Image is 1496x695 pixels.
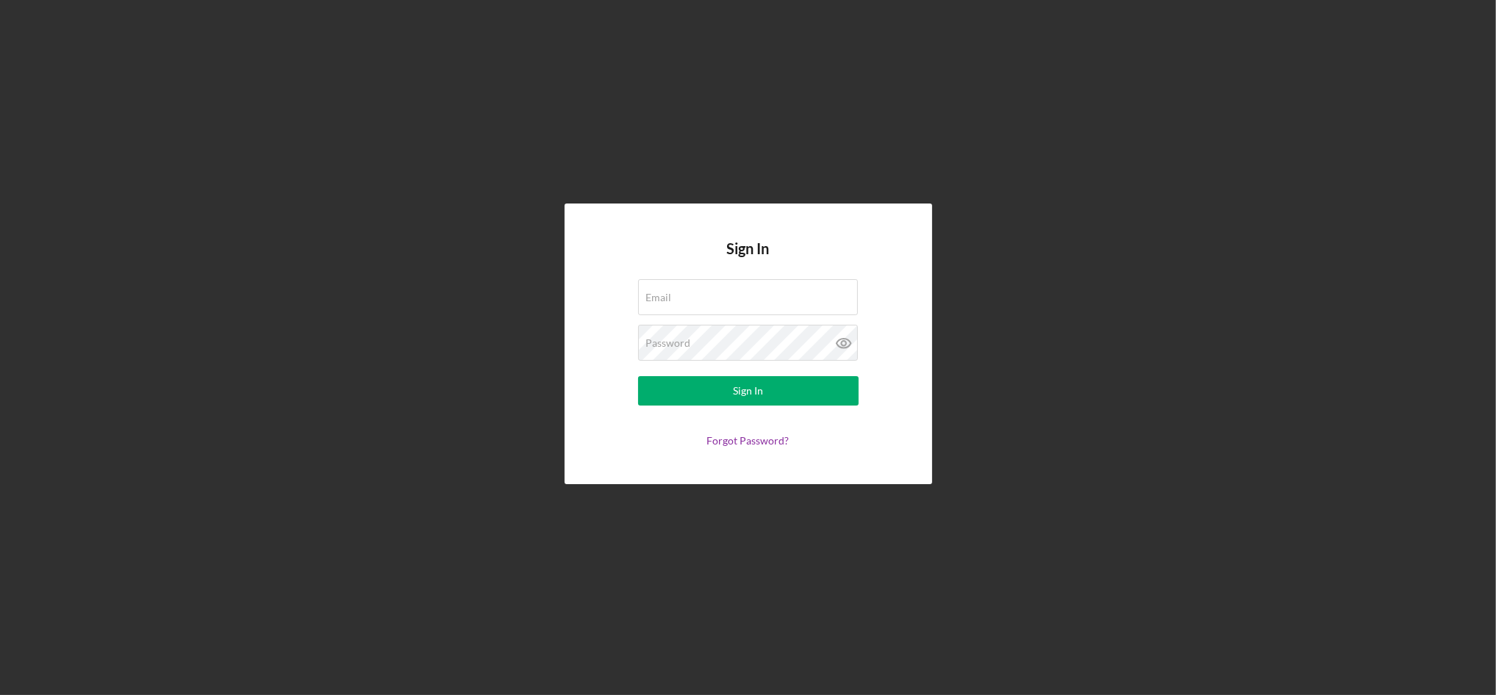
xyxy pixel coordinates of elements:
[638,376,859,406] button: Sign In
[727,240,770,279] h4: Sign In
[646,292,672,303] label: Email
[707,434,790,447] a: Forgot Password?
[733,376,763,406] div: Sign In
[646,337,691,349] label: Password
